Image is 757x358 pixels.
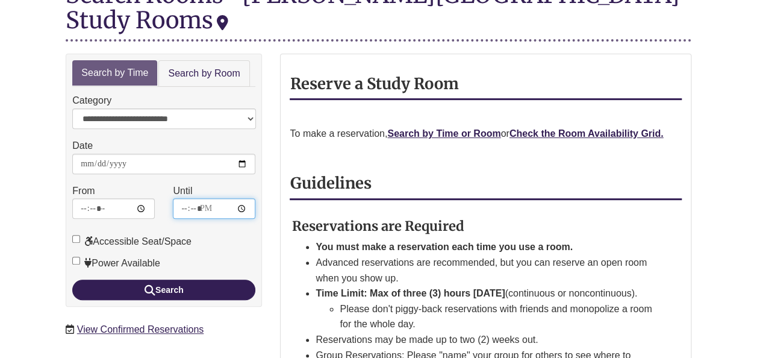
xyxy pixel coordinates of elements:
li: (continuous or noncontinuous). [316,286,652,332]
strong: Time Limit: Max of three (3) hours [DATE] [316,288,505,298]
li: Please don't piggy-back reservations with friends and monopolize a room for the whole day. [340,301,652,332]
a: Check the Room Availability Grid. [509,128,664,139]
a: View Confirmed Reservations [77,324,204,334]
a: Search by Room [158,60,249,87]
strong: Reservations are Required [291,218,464,234]
label: Accessible Seat/Space [72,234,192,250]
label: Category [72,93,111,108]
strong: Guidelines [290,174,371,193]
input: Accessible Seat/Space [72,235,80,243]
label: Until [173,183,192,199]
label: From [72,183,95,199]
p: To make a reservation, or [290,126,681,142]
li: Reservations may be made up to two (2) weeks out. [316,332,652,348]
label: Date [72,138,93,154]
li: Advanced reservations are recommended, but you can reserve an open room when you show up. [316,255,652,286]
label: Power Available [72,256,160,271]
a: Search by Time [72,60,157,86]
strong: You must make a reservation each time you use a room. [316,242,573,252]
button: Search [72,280,255,300]
input: Power Available [72,257,80,265]
strong: Reserve a Study Room [290,74,458,93]
a: Search by Time or Room [387,128,500,139]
